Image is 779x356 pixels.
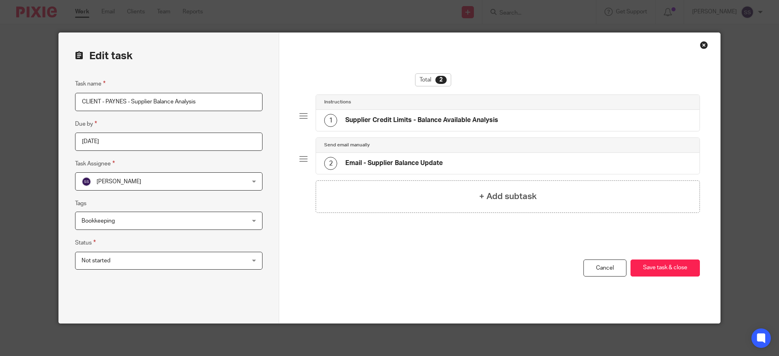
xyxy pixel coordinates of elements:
[75,119,97,129] label: Due by
[324,157,337,170] div: 2
[324,99,351,105] h4: Instructions
[324,142,370,148] h4: Send email manually
[324,114,337,127] div: 1
[75,159,115,168] label: Task Assignee
[75,238,96,247] label: Status
[75,133,263,151] input: Pick a date
[75,79,105,88] label: Task name
[345,116,498,124] h4: Supplier Credit Limits - Balance Available Analysis
[583,259,626,277] a: Cancel
[345,159,443,167] h4: Email - Supplier Balance Update
[631,259,700,277] button: Save task & close
[415,73,451,86] div: Total
[82,218,115,224] span: Bookkeeping
[435,76,447,84] div: 2
[75,49,263,63] h2: Edit task
[479,190,537,203] h4: + Add subtask
[75,199,86,208] label: Tags
[82,258,110,264] span: Not started
[82,177,91,187] img: svg%3E
[700,41,708,49] div: Close this dialog window
[97,179,141,184] span: [PERSON_NAME]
